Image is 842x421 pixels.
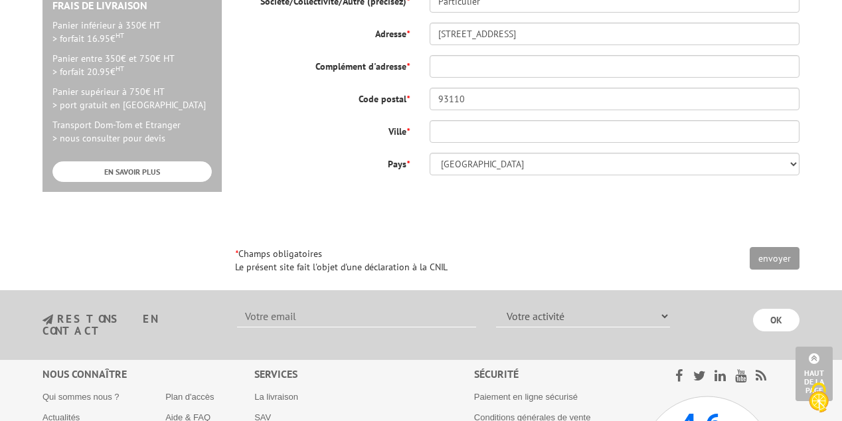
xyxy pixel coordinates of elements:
label: Pays [225,153,420,171]
sup: HT [116,31,124,40]
button: Cookies (fenêtre modale) [796,376,842,421]
img: newsletter.jpg [42,314,53,325]
div: Services [254,367,474,382]
label: Code postal [225,88,420,106]
span: > port gratuit en [GEOGRAPHIC_DATA] [52,99,206,111]
img: Cookies (fenêtre modale) [802,381,835,414]
label: Complément d'adresse [225,55,420,73]
input: envoyer [750,247,800,270]
a: EN SAVOIR PLUS [52,161,212,182]
a: Paiement en ligne sécurisé [474,392,578,402]
label: Ville [225,120,420,138]
p: Champs obligatoires Le présent site fait l'objet d'une déclaration à la CNIL [235,247,800,274]
a: Haut de la page [796,347,833,401]
input: OK [753,309,800,331]
p: Panier entre 350€ et 750€ HT [52,52,212,78]
p: Panier inférieur à 350€ HT [52,19,212,45]
label: Adresse [225,23,420,41]
span: > forfait 16.95€ [52,33,124,44]
div: Sécurité [474,367,641,382]
span: > forfait 20.95€ [52,66,124,78]
a: Plan d'accès [165,392,214,402]
a: Qui sommes nous ? [42,392,120,402]
p: Panier supérieur à 750€ HT [52,85,212,112]
iframe: reCAPTCHA [598,185,800,237]
p: Transport Dom-Tom et Etranger [52,118,212,145]
span: > nous consulter pour devis [52,132,165,144]
sup: HT [116,64,124,73]
div: Nous connaître [42,367,254,382]
input: Votre email [237,305,476,327]
h3: restons en contact [42,313,217,337]
a: La livraison [254,392,298,402]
